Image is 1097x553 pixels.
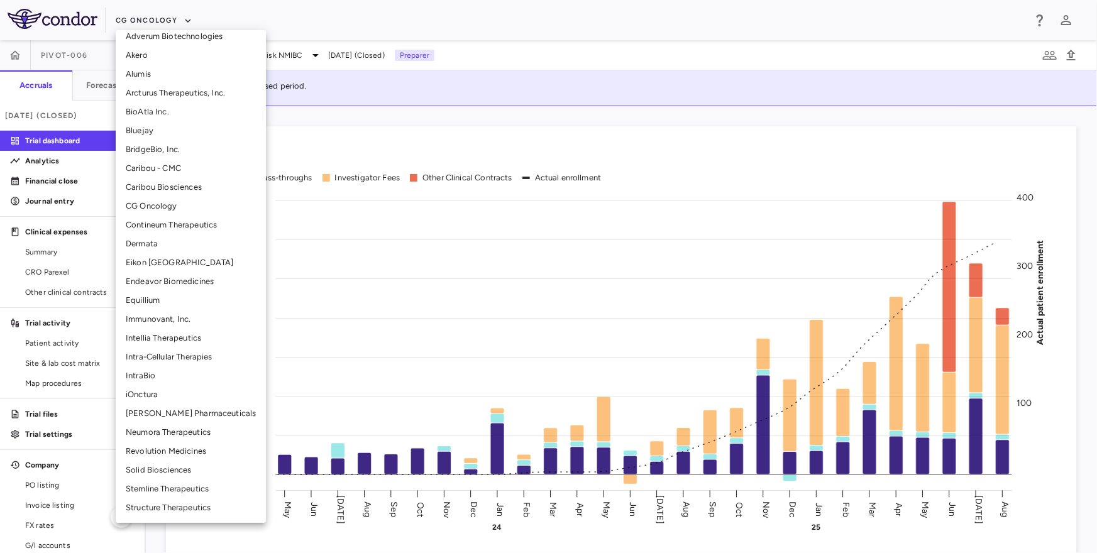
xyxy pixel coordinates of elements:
[116,291,266,310] li: Equillium
[116,385,266,404] li: iOnctura
[116,348,266,366] li: Intra-Cellular Therapies
[116,366,266,385] li: IntraBio
[116,498,266,517] li: Structure Therapeutics
[116,423,266,442] li: Neumora Therapeutics
[116,479,266,498] li: Stemline Therapeutics
[116,159,266,178] li: Caribou - CMC
[116,442,266,461] li: Revolution Medicines
[116,84,266,102] li: Arcturus Therapeutics, Inc.
[116,140,266,159] li: BridgeBio, Inc.
[116,461,266,479] li: Solid Biosciences
[116,216,266,234] li: Contineum Therapeutics
[116,310,266,329] li: Immunovant, Inc.
[116,27,266,46] li: Adverum Biotechnologies
[116,197,266,216] li: CG Oncology
[116,517,266,536] li: Test
[116,102,266,121] li: BioAtla Inc.
[116,65,266,84] li: Alumis
[116,121,266,140] li: Bluejay
[116,46,266,65] li: Akero
[116,404,266,423] li: [PERSON_NAME] Pharmaceuticals
[116,234,266,253] li: Dermata
[116,272,266,291] li: Endeavor Biomedicines
[116,178,266,197] li: Caribou Biosciences
[116,253,266,272] li: Eikon [GEOGRAPHIC_DATA]
[116,329,266,348] li: Intellia Therapeutics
